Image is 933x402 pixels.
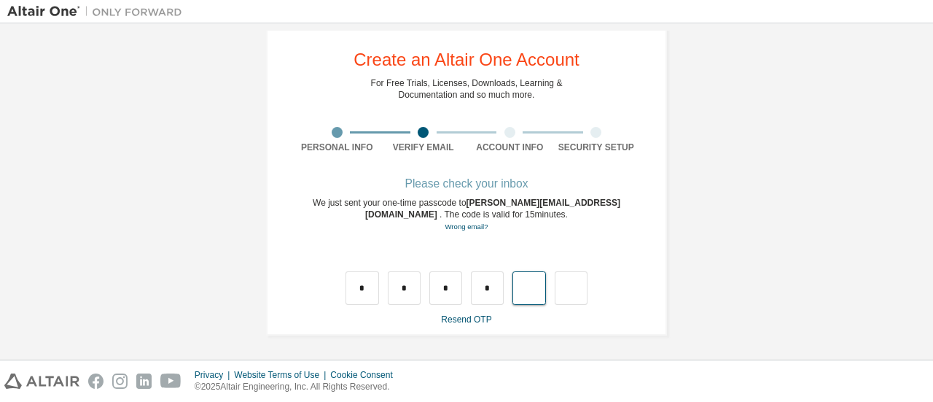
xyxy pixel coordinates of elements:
img: altair_logo.svg [4,374,79,389]
div: Security Setup [553,142,640,153]
div: Privacy [195,369,234,381]
div: Create an Altair One Account [354,51,579,69]
div: Cookie Consent [330,369,401,381]
div: Website Terms of Use [234,369,330,381]
div: Account Info [466,142,553,153]
div: Personal Info [294,142,380,153]
div: Please check your inbox [294,179,639,188]
img: linkedin.svg [136,374,152,389]
div: For Free Trials, Licenses, Downloads, Learning & Documentation and so much more. [371,77,563,101]
a: Go back to the registration form [445,223,488,231]
div: Verify Email [380,142,467,153]
span: [PERSON_NAME][EMAIL_ADDRESS][DOMAIN_NAME] [365,198,620,220]
img: facebook.svg [88,374,104,389]
img: Altair One [7,4,190,19]
p: © 2025 Altair Engineering, Inc. All Rights Reserved. [195,381,402,393]
a: Resend OTP [441,314,491,325]
img: youtube.svg [160,374,181,389]
div: We just sent your one-time passcode to . The code is valid for 15 minutes. [294,197,639,233]
img: instagram.svg [112,374,128,389]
